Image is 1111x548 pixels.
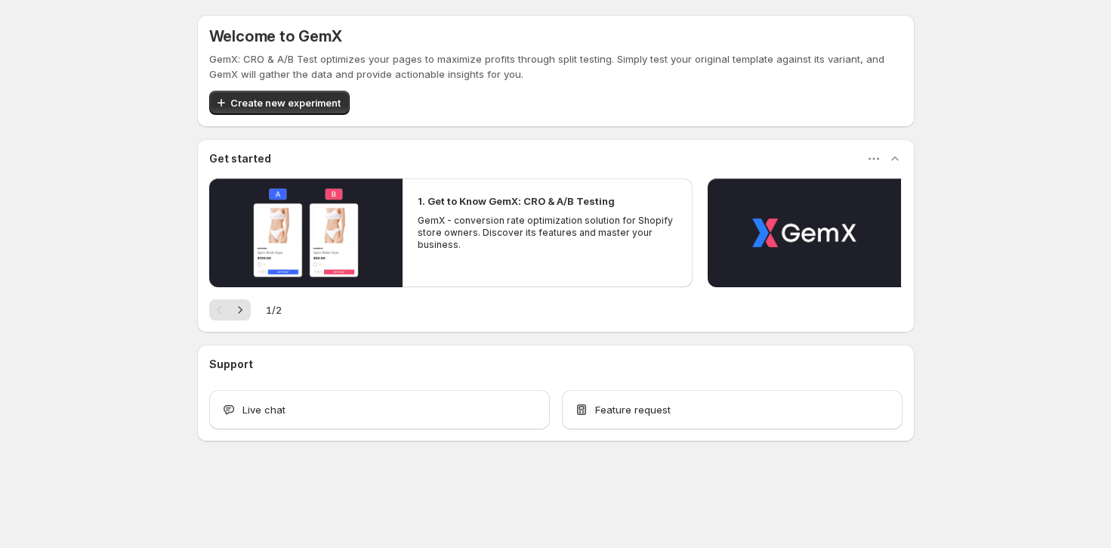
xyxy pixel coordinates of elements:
h3: Support [209,357,253,372]
h5: Welcome to GemX [209,27,342,45]
h2: 1. Get to Know GemX: CRO & A/B Testing [418,194,615,209]
p: GemX: CRO & A/B Test optimizes your pages to maximize profits through split testing. Simply test ... [209,51,903,82]
span: Live chat [242,402,285,417]
button: Play video [708,178,901,287]
button: Create new experiment [209,91,350,115]
button: Next [230,299,251,320]
span: Create new experiment [230,95,341,110]
p: GemX - conversion rate optimization solution for Shopify store owners. Discover its features and ... [418,215,677,251]
nav: Pagination [209,299,251,320]
span: Feature request [595,402,671,417]
button: Play video [209,178,403,287]
span: 1 / 2 [266,302,282,317]
h3: Get started [209,151,271,166]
